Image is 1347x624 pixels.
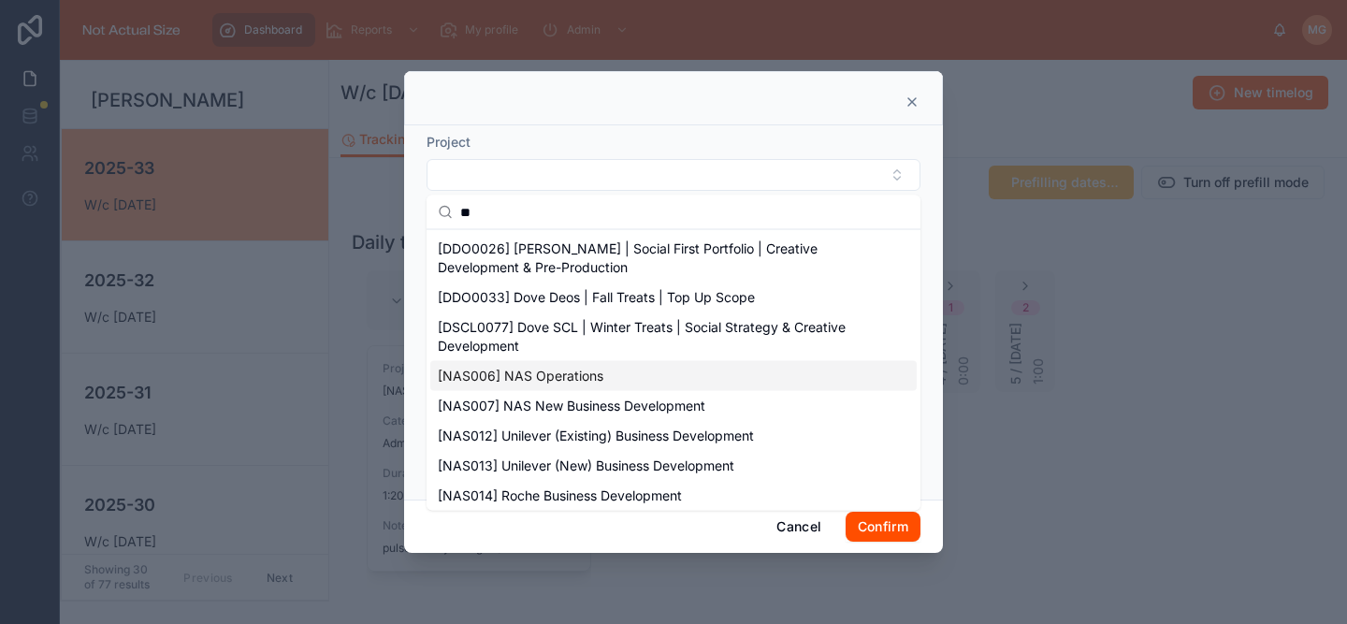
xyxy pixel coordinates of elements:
button: Confirm [846,512,920,542]
span: [DDO0026] [PERSON_NAME] | Social First Portfolio | Creative Development & Pre-Production [438,239,887,277]
span: [NAS014] Roche Business Development [438,486,682,505]
span: Project [427,134,471,150]
span: [NAS006] NAS Operations [438,367,603,385]
span: [NAS012] Unilever (Existing) Business Development [438,427,754,445]
button: Cancel [764,512,833,542]
div: Suggestions [427,230,920,511]
button: Select Button [427,159,920,191]
span: [NAS013] Unilever (New) Business Development [438,457,734,475]
span: [NAS007] NAS New Business Development [438,397,705,415]
span: [DSCL0077] Dove SCL | Winter Treats | Social Strategy & Creative Development [438,318,887,356]
span: [DDO0033] Dove Deos | Fall Treats | Top Up Scope [438,288,755,307]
